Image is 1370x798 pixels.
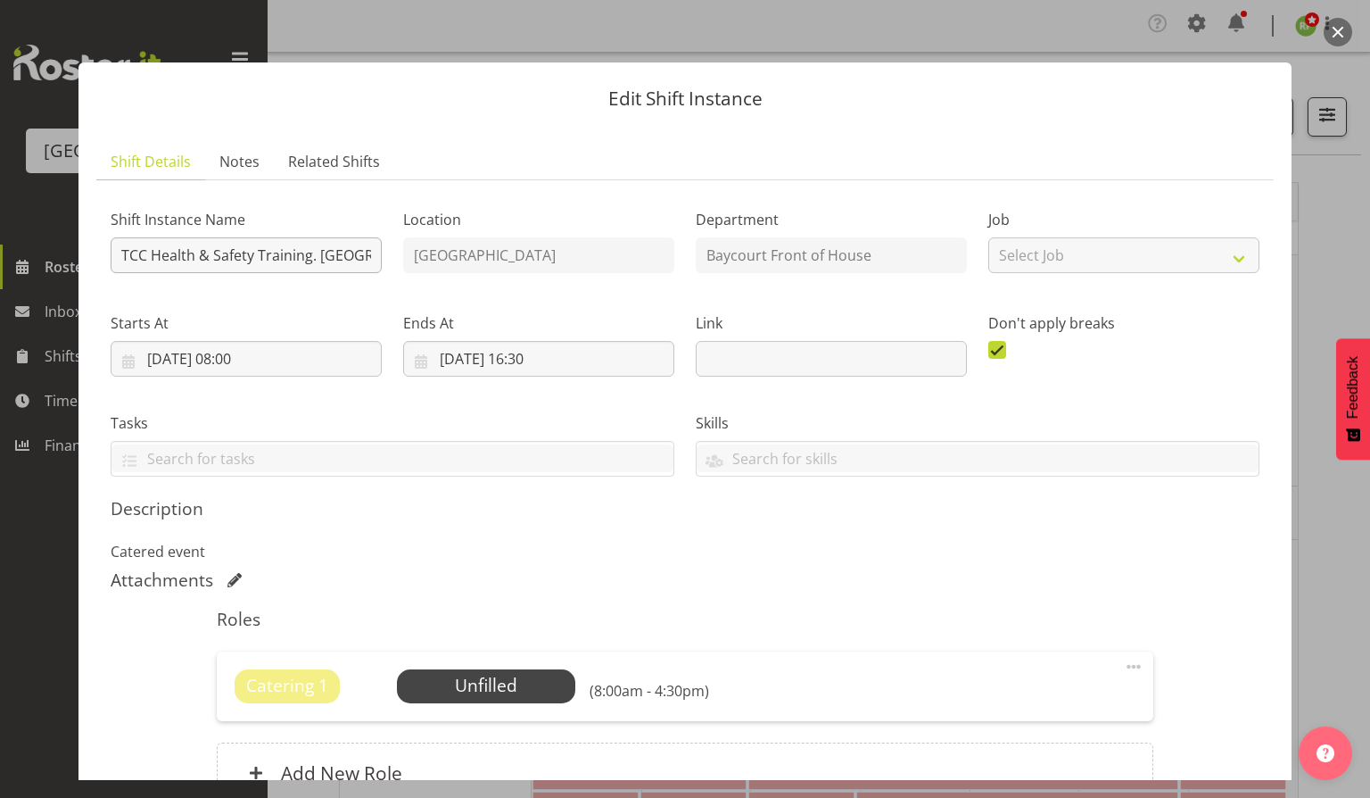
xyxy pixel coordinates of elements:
h6: (8:00am - 4:30pm) [590,682,709,700]
h5: Attachments [111,569,213,591]
span: Notes [219,151,260,172]
label: Link [696,312,967,334]
h6: Add New Role [281,761,402,785]
label: Tasks [111,412,674,434]
input: Click to select... [111,341,382,377]
input: Search for tasks [111,445,673,472]
input: Shift Instance Name [111,237,382,273]
span: Catering 1 [246,673,328,699]
button: Feedback - Show survey [1336,338,1370,460]
input: Search for skills [697,445,1259,472]
span: Feedback [1345,356,1361,419]
label: Shift Instance Name [111,209,382,230]
span: Unfilled [455,673,517,697]
label: Skills [696,412,1259,434]
h5: Description [111,498,1259,520]
h5: Roles [217,609,1152,630]
img: help-xxl-2.png [1316,744,1334,762]
label: Starts At [111,312,382,334]
label: Department [696,209,967,230]
span: Related Shifts [288,151,380,172]
p: Edit Shift Instance [96,89,1274,108]
label: Location [403,209,674,230]
input: Click to select... [403,341,674,377]
label: Job [988,209,1259,230]
p: Catered event [111,541,1259,562]
label: Ends At [403,312,674,334]
span: Shift Details [111,151,191,172]
label: Don't apply breaks [988,312,1259,334]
